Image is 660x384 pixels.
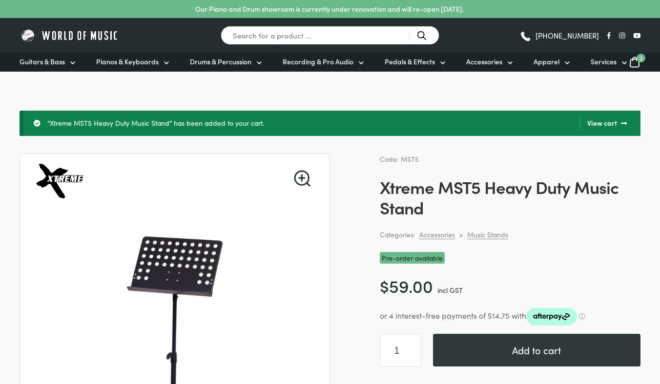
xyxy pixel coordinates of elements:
[459,230,463,239] div: >
[519,28,599,43] a: [PHONE_NUMBER]
[536,32,599,39] span: [PHONE_NUMBER]
[380,252,445,264] span: Pre-order available
[534,57,559,67] span: Apparel
[32,154,87,210] img: Xtreme
[380,273,433,297] bdi: 59.00
[380,176,640,217] h1: Xtreme MST5 Heavy Duty Music Stand
[20,57,65,67] span: Guitars & Bass
[591,57,617,67] span: Services
[221,26,439,45] input: Search for a product ...
[580,117,627,129] a: View cart
[294,170,310,187] a: View full-screen image gallery
[467,230,508,239] a: Music Stands
[433,334,640,366] button: Add to cart
[20,111,640,136] div: “Xtreme MST5 Heavy Duty Music Stand” has been added to your cart.
[466,57,502,67] span: Accessories
[96,57,159,67] span: Pianos & Keyboards
[385,57,435,67] span: Pedals & Effects
[380,154,419,164] span: Code: MST5
[380,229,415,240] span: Categories:
[283,57,353,67] span: Recording & Pro Audio
[195,4,464,14] p: Our Piano and Drum showroom is currently under renovation and will re-open [DATE].
[380,273,389,297] span: $
[637,54,645,62] span: 2
[437,285,463,295] span: incl GST
[380,334,421,367] input: Product quantity
[419,230,455,239] a: Accessories
[20,28,120,43] img: World of Music
[190,57,251,67] span: Drums & Percussion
